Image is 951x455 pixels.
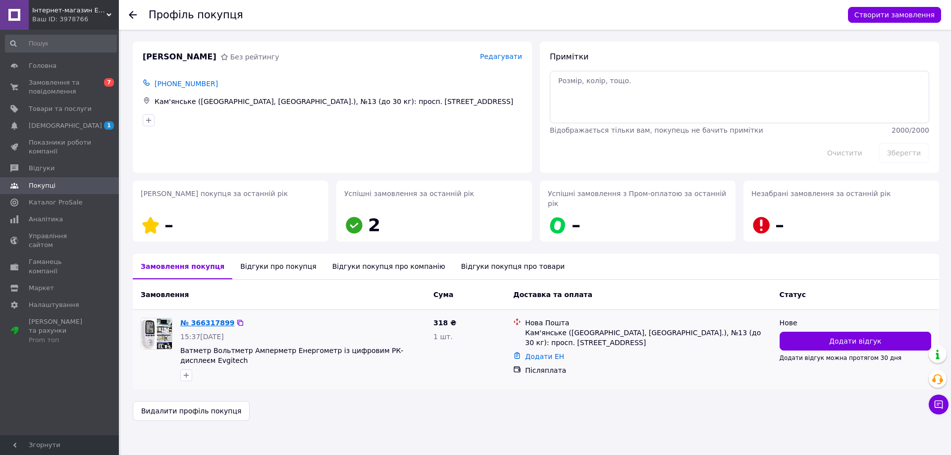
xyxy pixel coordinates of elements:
a: Фото товару [141,318,172,350]
span: – [775,215,784,235]
div: Нова Пошта [525,318,771,328]
span: 318 ₴ [433,319,456,327]
span: Показники роботи компанії [29,138,92,156]
button: Чат з покупцем [929,395,949,414]
button: Видалити профіль покупця [133,401,250,421]
span: Аналітика [29,215,63,224]
span: Доставка та оплата [513,291,592,299]
span: Незабрані замовлення за останній рік [751,190,891,198]
a: Додати ЕН [525,353,564,360]
span: 15:37[DATE] [180,333,224,341]
span: Додати відгук [829,336,881,346]
span: Статус [780,291,806,299]
span: Інтернет-магазин Evgitech [32,6,106,15]
span: [PERSON_NAME] покупця за останній рік [141,190,288,198]
button: Додати відгук [780,332,931,351]
span: Товари та послуги [29,104,92,113]
div: Кам'янське ([GEOGRAPHIC_DATA], [GEOGRAPHIC_DATA].), №13 (до 30 кг): просп. [STREET_ADDRESS] [153,95,524,108]
img: Фото товару [141,318,172,349]
span: – [164,215,173,235]
span: Головна [29,61,56,70]
a: № 366317899 [180,319,234,327]
span: Успішні замовлення з Пром-оплатою за останній рік [548,190,726,207]
span: Редагувати [480,52,522,60]
span: 1 [104,121,114,130]
h1: Профіль покупця [149,9,243,21]
span: Успішні замовлення за останній рік [344,190,474,198]
div: Відгуки про покупця [232,253,324,279]
span: Управління сайтом [29,232,92,250]
span: – [572,215,581,235]
span: Налаштування [29,301,79,309]
div: Відгуки покупця про компанію [324,253,453,279]
span: 2000 / 2000 [892,126,929,134]
span: Відображається тільки вам, покупець не бачить примітки [550,126,763,134]
span: Покупці [29,181,55,190]
span: 7 [104,78,114,87]
span: 2 [368,215,380,235]
div: Ваш ID: 3978766 [32,15,119,24]
span: Маркет [29,284,54,293]
span: Відгуки [29,164,54,173]
span: Примітки [550,52,588,61]
span: [PERSON_NAME] [143,51,216,63]
div: Prom топ [29,336,92,345]
div: Відгуки покупця про товари [453,253,573,279]
span: [PERSON_NAME] та рахунки [29,317,92,345]
span: Додати відгук можна протягом 30 дня [780,354,901,361]
span: Замовлення [141,291,189,299]
span: 1 шт. [433,333,453,341]
a: Ватметр Вольтметр Амперметр Енергометр із цифровим РК-дисплеєм Evgitech [180,347,403,364]
span: Замовлення та повідомлення [29,78,92,96]
input: Пошук [5,35,117,52]
div: Нове [780,318,931,328]
span: Cума [433,291,453,299]
span: [DEMOGRAPHIC_DATA] [29,121,102,130]
button: Створити замовлення [848,7,941,23]
div: Замовлення покупця [133,253,232,279]
span: Без рейтингу [230,53,279,61]
span: Каталог ProSale [29,198,82,207]
span: [PHONE_NUMBER] [155,80,218,88]
div: Кам'янське ([GEOGRAPHIC_DATA], [GEOGRAPHIC_DATA].), №13 (до 30 кг): просп. [STREET_ADDRESS] [525,328,771,348]
div: Післяплата [525,365,771,375]
div: Повернутися назад [129,10,137,20]
span: Гаманець компанії [29,257,92,275]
